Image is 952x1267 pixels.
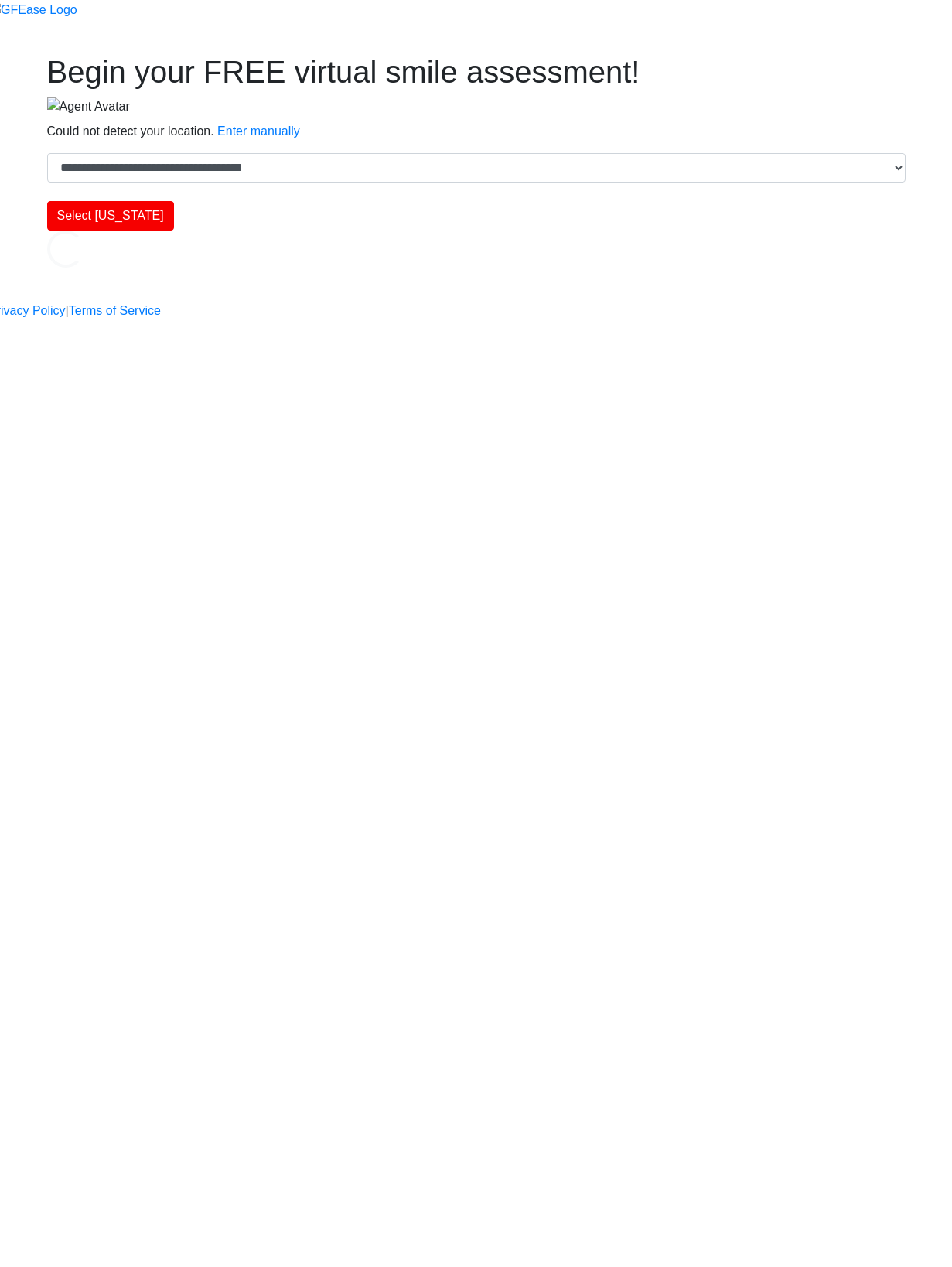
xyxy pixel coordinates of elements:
[47,125,214,138] span: Could not detect your location.
[47,201,174,231] button: Select [US_STATE]
[47,53,906,90] h1: Begin your FREE virtual smile assessment!
[47,97,130,116] img: Agent Avatar
[66,302,69,320] a: |
[217,125,300,138] a: Enter manually
[69,302,161,320] a: Terms of Service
